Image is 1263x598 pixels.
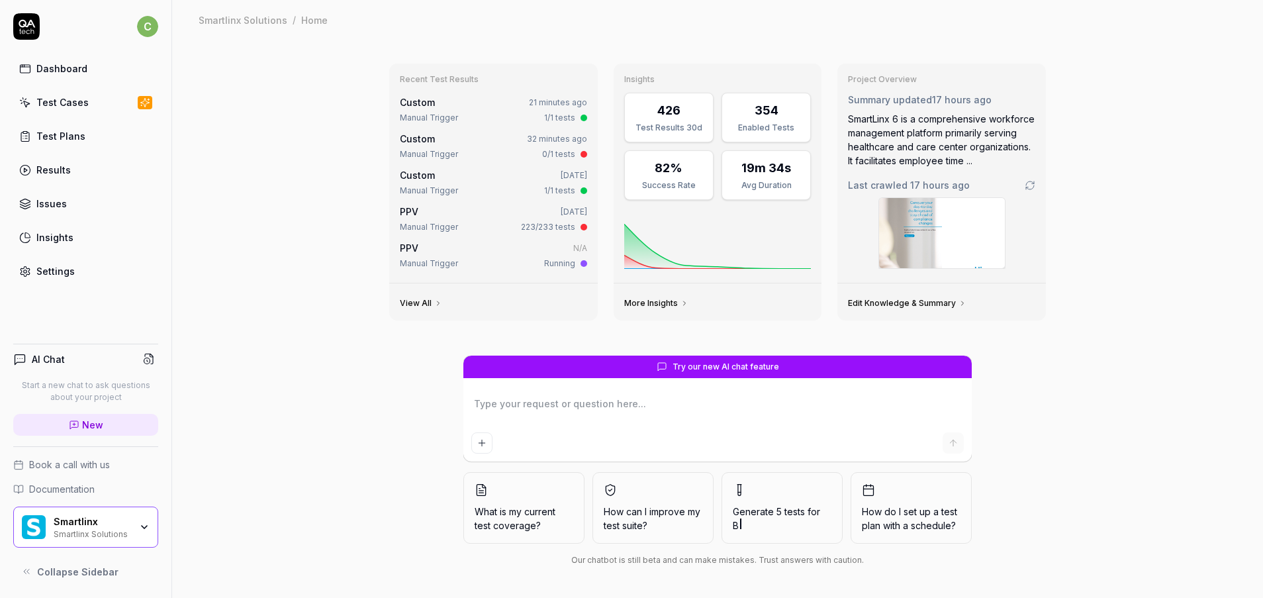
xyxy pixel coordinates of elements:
a: More Insights [624,298,688,309]
img: Screenshot [879,198,1005,268]
a: Results [13,157,158,183]
div: 1/1 tests [544,112,575,124]
span: Documentation [29,482,95,496]
button: c [137,13,158,40]
div: Home [301,13,328,26]
div: Manual Trigger [400,185,458,197]
h4: AI Chat [32,352,65,366]
time: 21 minutes ago [529,97,587,107]
a: Documentation [13,482,158,496]
a: PPV [400,206,418,217]
a: Dashboard [13,56,158,81]
p: Start a new chat to ask questions about your project [13,379,158,403]
span: Collapse Sidebar [37,565,118,579]
button: What is my current test coverage? [463,472,585,544]
span: B [733,520,739,531]
span: Try our new AI chat feature [673,361,779,373]
a: New [13,414,158,436]
div: Running [544,258,575,270]
div: 354 [755,101,778,119]
span: c [137,16,158,37]
a: Book a call with us [13,458,158,472]
a: PPV [400,242,418,254]
div: Manual Trigger [400,221,458,233]
div: Manual Trigger [400,148,458,160]
div: Settings [36,264,75,278]
div: Avg Duration [730,179,802,191]
span: Summary updated [848,94,932,105]
span: Last crawled [848,178,970,192]
span: N/A [573,243,587,253]
button: Smartlinx LogoSmartlinxSmartlinx Solutions [13,507,158,548]
div: Smartlinx Solutions [199,13,287,26]
div: Dashboard [36,62,87,75]
button: Collapse Sidebar [13,558,158,585]
span: New [82,418,103,432]
div: / [293,13,296,26]
div: 82% [655,159,682,177]
div: 1/1 tests [544,185,575,197]
div: Test Cases [36,95,89,109]
div: Insights [36,230,73,244]
div: Results [36,163,71,177]
a: Edit Knowledge & Summary [848,298,966,309]
a: PPV[DATE]Manual Trigger223/233 tests [397,202,590,236]
span: What is my current test coverage? [475,505,573,532]
a: Custom[DATE]Manual Trigger1/1 tests [397,166,590,199]
span: Custom [400,97,435,108]
span: Custom [400,170,435,181]
time: 32 minutes ago [527,134,587,144]
div: Test Plans [36,129,85,143]
a: PPVN/AManual TriggerRunning [397,238,590,272]
time: 17 hours ago [910,179,970,191]
a: Settings [13,258,158,284]
div: Issues [36,197,67,211]
a: Test Cases [13,89,158,115]
a: Insights [13,224,158,250]
span: How can I improve my test suite? [604,505,702,532]
div: 19m 34s [741,159,791,177]
time: 17 hours ago [932,94,992,105]
div: Smartlinx [54,516,130,528]
div: Enabled Tests [730,122,802,134]
button: Generate 5 tests forB [722,472,843,544]
a: Custom32 minutes agoManual Trigger0/1 tests [397,129,590,163]
div: 0/1 tests [542,148,575,160]
a: Go to crawling settings [1025,180,1035,191]
div: 223/233 tests [521,221,575,233]
a: View All [400,298,442,309]
div: Smartlinx Solutions [54,528,130,538]
h3: Recent Test Results [400,74,587,85]
span: How do I set up a test plan with a schedule? [862,505,960,532]
span: Book a call with us [29,458,110,472]
button: How do I set up a test plan with a schedule? [851,472,972,544]
img: Smartlinx Logo [22,515,46,539]
h3: Project Overview [848,74,1035,85]
button: Add attachment [471,432,492,454]
a: Test Plans [13,123,158,149]
div: Manual Trigger [400,258,458,270]
div: Test Results 30d [633,122,705,134]
div: 426 [657,101,680,119]
button: How can I improve my test suite? [592,472,714,544]
div: Manual Trigger [400,112,458,124]
a: Issues [13,191,158,217]
time: [DATE] [561,170,587,180]
time: [DATE] [561,207,587,217]
span: Generate 5 tests for [733,505,831,532]
div: SmartLinx 6 is a comprehensive workforce management platform primarily serving healthcare and car... [848,112,1035,168]
div: Success Rate [633,179,705,191]
a: Custom21 minutes agoManual Trigger1/1 tests [397,93,590,126]
h3: Insights [624,74,812,85]
div: Our chatbot is still beta and can make mistakes. Trust answers with caution. [463,554,972,566]
span: Custom [400,133,435,144]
